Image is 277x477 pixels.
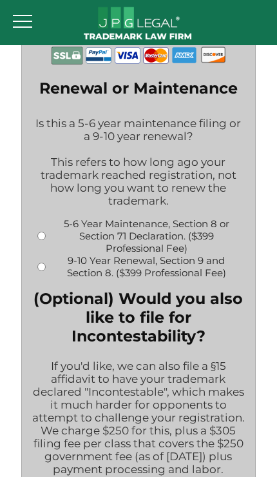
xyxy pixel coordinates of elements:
img: AmEx [171,43,197,68]
legend: Renewal or Maintenance [39,79,238,97]
label: 5-6 Year Maintenance, Section 8 or Section 71 Declaration. ($399 Professional Fee) [50,218,244,254]
img: JPG Legal [73,3,204,42]
img: Visa [115,43,140,68]
img: Discover [200,43,226,67]
label: (Optional) Would you also like to file for Incontestability? [32,289,245,345]
a: JPG Legal [73,3,204,46]
div: Is this a 5-6 year maintenance filing or a 9-10 year renewal? This refers to how long ago your tr... [32,108,245,218]
img: MasterCard [143,43,169,68]
img: Secure Payment with SSL [51,43,83,69]
label: 9-10 Year Renewal, Section 9 and Section 8. ($399 Professional Fee) [50,254,244,279]
img: PayPal [86,43,111,68]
